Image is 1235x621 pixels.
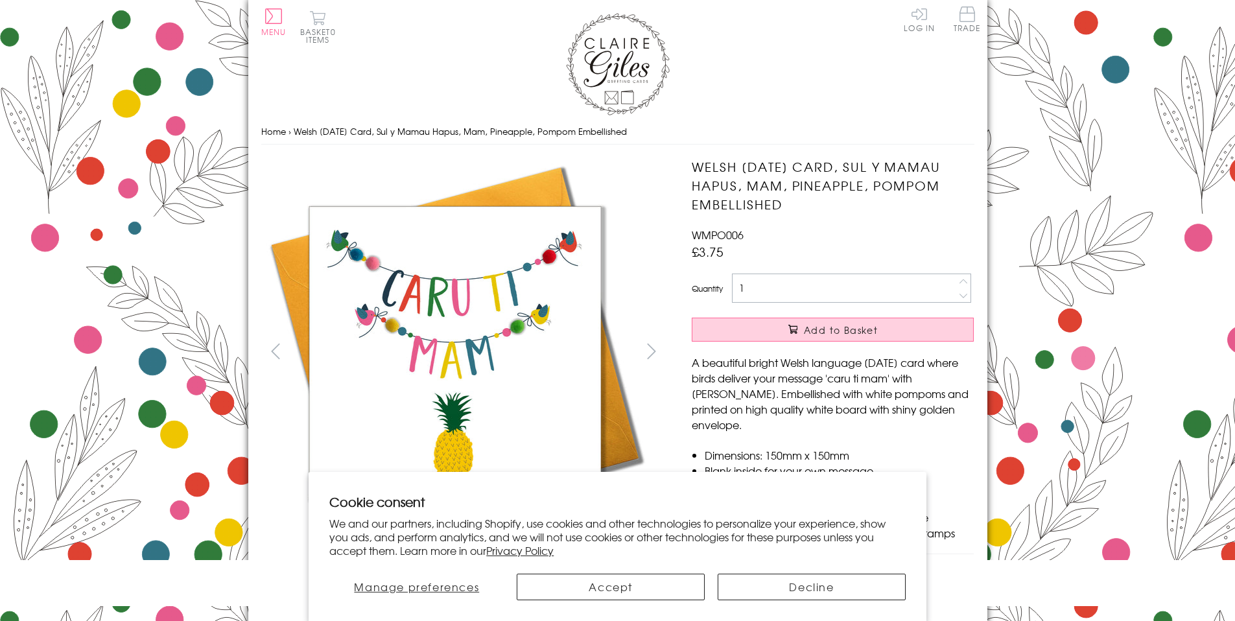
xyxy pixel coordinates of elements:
[954,6,981,32] span: Trade
[692,242,723,261] span: £3.75
[261,26,287,38] span: Menu
[637,336,666,366] button: next
[306,26,336,45] span: 0 items
[566,13,670,115] img: Claire Giles Greetings Cards
[261,158,650,546] img: Welsh Mother's Day Card, Sul y Mamau Hapus, Mam, Pineapple, Pompom Embellished
[692,158,974,213] h1: Welsh [DATE] Card, Sul y Mamau Hapus, Mam, Pineapple, Pompom Embellished
[261,125,286,137] a: Home
[486,543,554,558] a: Privacy Policy
[666,158,1055,542] img: Welsh Mother's Day Card, Sul y Mamau Hapus, Mam, Pineapple, Pompom Embellished
[329,517,906,557] p: We and our partners, including Shopify, use cookies and other technologies to personalize your ex...
[300,10,336,43] button: Basket0 items
[705,447,974,463] li: Dimensions: 150mm x 150mm
[692,355,974,432] p: A beautiful bright Welsh language [DATE] card where birds deliver your message 'caru ti mam' with...
[804,323,878,336] span: Add to Basket
[261,8,287,36] button: Menu
[904,6,935,32] a: Log In
[954,6,981,34] a: Trade
[354,579,479,594] span: Manage preferences
[718,574,906,600] button: Decline
[517,574,705,600] button: Accept
[692,318,974,342] button: Add to Basket
[261,119,974,145] nav: breadcrumbs
[329,493,906,511] h2: Cookie consent
[261,336,290,366] button: prev
[288,125,291,137] span: ›
[705,463,974,478] li: Blank inside for your own message
[692,283,723,294] label: Quantity
[329,574,504,600] button: Manage preferences
[692,227,744,242] span: WMPO006
[294,125,627,137] span: Welsh [DATE] Card, Sul y Mamau Hapus, Mam, Pineapple, Pompom Embellished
